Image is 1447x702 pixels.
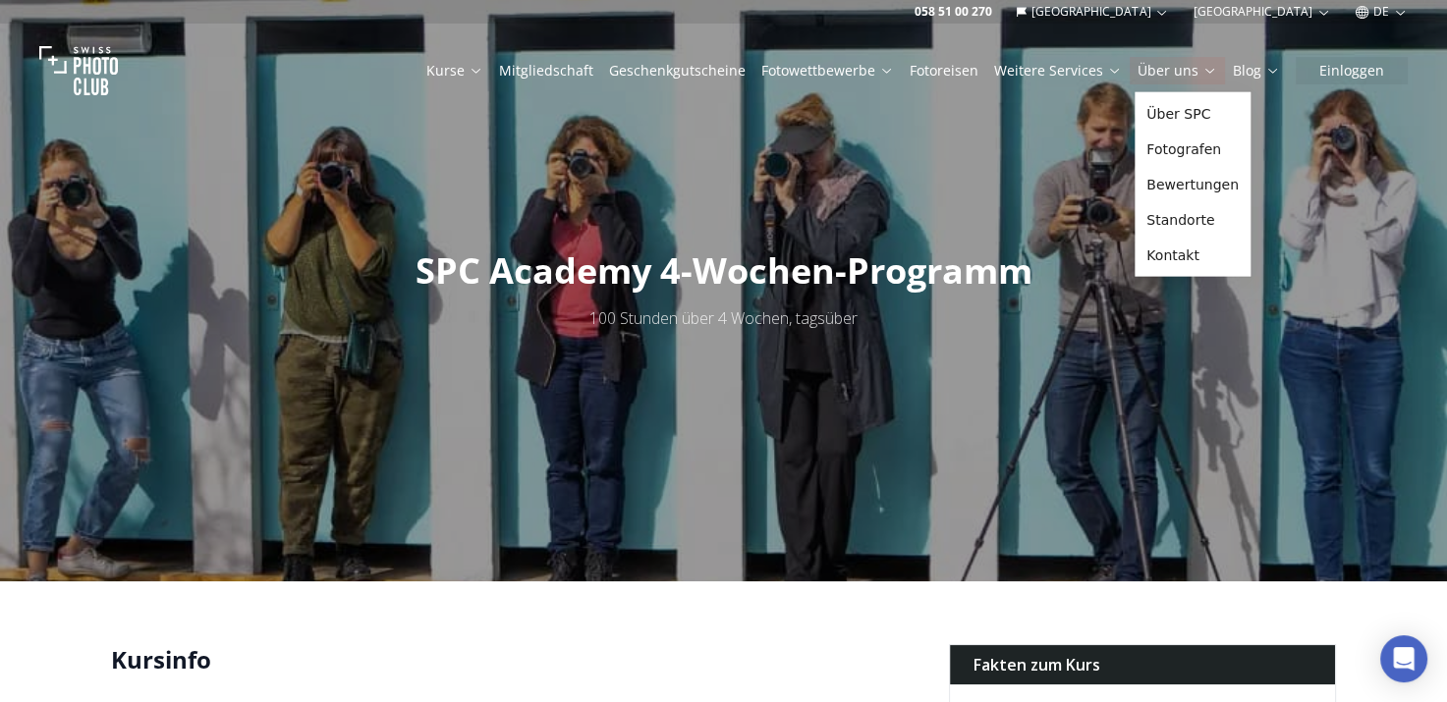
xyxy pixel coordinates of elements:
[426,61,483,81] a: Kurse
[499,61,593,81] a: Mitgliedschaft
[915,4,992,20] a: 058 51 00 270
[609,61,746,81] a: Geschenkgutscheine
[1139,132,1247,167] a: Fotografen
[1130,57,1225,84] button: Über uns
[1139,167,1247,202] a: Bewertungen
[589,307,858,329] span: 100 Stunden über 4 Wochen, tagsüber
[950,645,1336,684] div: Fakten zum Kurs
[761,61,894,81] a: Fotowettbewerbe
[1139,202,1247,238] a: Standorte
[994,61,1122,81] a: Weitere Services
[416,246,1032,295] span: SPC Academy 4-Wochen-Programm
[1138,61,1217,81] a: Über uns
[39,31,118,110] img: Swiss photo club
[1139,238,1247,273] a: Kontakt
[1225,57,1288,84] button: Blog
[986,57,1130,84] button: Weitere Services
[111,644,918,675] h2: Kursinfo
[1233,61,1280,81] a: Blog
[753,57,902,84] button: Fotowettbewerbe
[1296,57,1408,84] button: Einloggen
[418,57,491,84] button: Kurse
[902,57,986,84] button: Fotoreisen
[1380,635,1427,682] div: Open Intercom Messenger
[910,61,978,81] a: Fotoreisen
[491,57,601,84] button: Mitgliedschaft
[1139,96,1247,132] a: Über SPC
[601,57,753,84] button: Geschenkgutscheine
